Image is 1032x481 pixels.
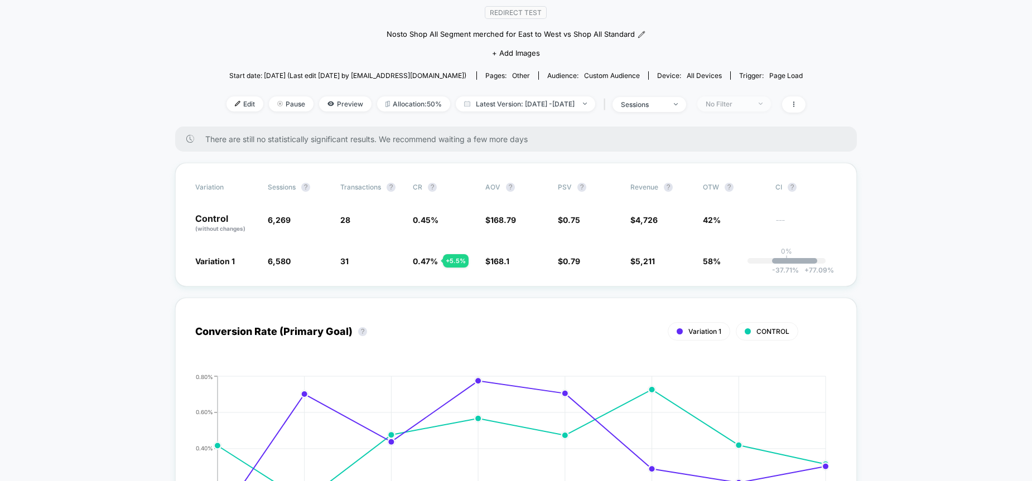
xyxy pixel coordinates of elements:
[688,327,721,336] span: Variation 1
[269,96,314,111] span: Pause
[788,183,797,192] button: ?
[485,256,509,266] span: $
[268,256,291,266] span: 6,580
[648,71,730,80] span: Device:
[196,373,213,380] tspan: 0.80%
[577,183,586,192] button: ?
[630,183,658,191] span: Revenue
[358,327,367,336] button: ?
[443,254,469,268] div: + 5.5 %
[664,183,673,192] button: ?
[563,256,580,266] span: 0.79
[301,183,310,192] button: ?
[756,327,789,336] span: CONTROL
[196,445,213,451] tspan: 0.40%
[583,103,587,105] img: end
[584,71,640,80] span: Custom Audience
[635,256,655,266] span: 5,211
[195,214,257,233] p: Control
[558,215,580,225] span: $
[506,183,515,192] button: ?
[781,247,792,255] p: 0%
[413,215,438,225] span: 0.45 %
[630,256,655,266] span: $
[687,71,722,80] span: all devices
[385,101,390,107] img: rebalance
[492,48,540,57] span: + Add Images
[226,96,263,111] span: Edit
[268,183,296,191] span: Sessions
[703,215,721,225] span: 42%
[558,256,580,266] span: $
[558,183,572,191] span: PSV
[785,255,788,264] p: |
[428,183,437,192] button: ?
[319,96,372,111] span: Preview
[630,215,658,225] span: $
[413,183,422,191] span: CR
[195,256,235,266] span: Variation 1
[485,71,530,80] div: Pages:
[485,215,516,225] span: $
[195,183,257,192] span: Variation
[775,183,837,192] span: CI
[195,225,245,232] span: (without changes)
[703,256,721,266] span: 58%
[547,71,640,80] div: Audience:
[772,266,799,274] span: -37.71 %
[196,409,213,415] tspan: 0.60%
[377,96,450,111] span: Allocation: 50%
[340,256,349,266] span: 31
[601,96,613,113] span: |
[235,101,240,106] img: edit
[769,71,803,80] span: Page Load
[387,29,635,40] span: Nosto Shop All Segment merched for East to West vs Shop All Standard
[485,183,500,191] span: AOV
[387,183,396,192] button: ?
[621,100,666,109] div: sessions
[485,6,547,19] span: Redirect Test
[512,71,530,80] span: other
[340,183,381,191] span: Transactions
[703,183,764,192] span: OTW
[706,100,750,108] div: No Filter
[674,103,678,105] img: end
[229,71,466,80] span: Start date: [DATE] (Last edit [DATE] by [EMAIL_ADDRESS][DOMAIN_NAME])
[277,101,283,106] img: end
[563,215,580,225] span: 0.75
[490,215,516,225] span: 168.79
[490,256,509,266] span: 168.1
[775,217,837,233] span: ---
[456,96,595,111] span: Latest Version: [DATE] - [DATE]
[340,215,350,225] span: 28
[799,266,834,274] span: 77.09 %
[635,215,658,225] span: 4,726
[464,101,470,106] img: calendar
[413,256,438,266] span: 0.47 %
[759,103,763,105] img: end
[725,183,734,192] button: ?
[268,215,291,225] span: 6,269
[804,266,809,274] span: +
[739,71,803,80] div: Trigger:
[205,134,835,144] span: There are still no statistically significant results. We recommend waiting a few more days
